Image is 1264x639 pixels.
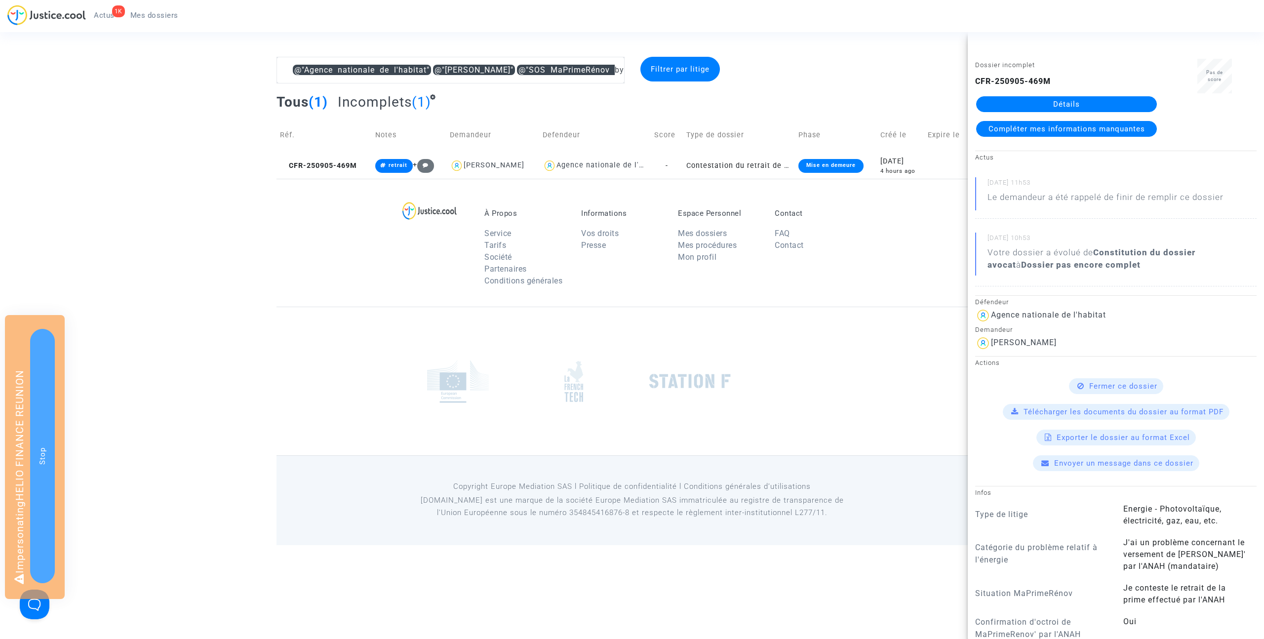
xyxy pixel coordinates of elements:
div: [PERSON_NAME] [464,161,524,169]
span: (1) [412,94,431,110]
div: [PERSON_NAME] [991,338,1057,347]
a: Mes procédures [678,240,737,250]
p: Copyright Europe Mediation SAS l Politique de confidentialité l Conditions générales d’utilisa... [407,480,857,493]
small: Actus [975,154,994,161]
a: 1KActus [86,8,122,23]
a: Conditions générales [484,276,562,285]
span: Filtrer par litige [651,65,710,74]
p: À Propos [484,209,566,218]
span: Actus [94,11,115,20]
img: logo-lg.svg [402,202,457,220]
img: icon-user.svg [975,308,991,323]
a: Contact [775,240,804,250]
span: Fermer ce dossier [1089,382,1157,391]
b: CFR-250905-469M [975,77,1051,86]
div: Agence nationale de l'habitat [556,161,665,169]
td: Notes [372,118,446,153]
td: Contestation du retrait de [PERSON_NAME] par l'ANAH (mandataire) [683,153,795,179]
b: Dossier pas encore complet [1021,260,1141,270]
a: FAQ [775,229,790,238]
p: Espace Personnel [678,209,760,218]
span: Envoyer un message dans ce dossier [1054,459,1193,468]
img: french_tech.png [564,360,583,402]
a: Mes dossiers [678,229,727,238]
span: retrait [389,162,407,168]
a: Vos droits [581,229,619,238]
span: Télécharger les documents du dossier au format PDF [1024,407,1224,416]
a: Presse [581,240,606,250]
div: 1K [112,5,125,17]
td: Réf. [276,118,372,153]
div: Mise en demeure [798,159,864,173]
p: Catégorie du problème relatif à l'énergie [975,541,1108,566]
td: Phase [795,118,877,153]
span: + [413,160,434,169]
td: Type de dossier [683,118,795,153]
small: [DATE] 10h53 [987,234,1257,246]
span: Stop [38,447,47,465]
span: Tous [276,94,309,110]
span: Exporter le dossier au format Excel [1057,433,1190,442]
img: icon-user.svg [543,159,557,173]
td: Defendeur [539,118,651,153]
span: Compléter mes informations manquantes [988,124,1145,133]
div: 4 hours ago [880,167,921,175]
div: [DATE] [880,156,921,167]
p: Le demandeur a été rappelé de finir de remplir ce dossier [987,191,1224,208]
small: Infos [975,489,991,496]
td: Score [651,118,683,153]
a: Mon profil [678,252,716,262]
p: [DOMAIN_NAME] est une marque de la société Europe Mediation SAS immatriculée au registre de tr... [407,494,857,519]
a: Partenaires [484,264,527,274]
img: europe_commision.png [427,360,489,403]
p: Type de litige [975,508,1108,520]
img: icon-user.svg [450,159,464,173]
a: Mes dossiers [122,8,186,23]
p: Contact [775,209,857,218]
small: Défendeur [975,298,1009,306]
a: Détails [976,96,1157,112]
a: Service [484,229,512,238]
span: Mes dossiers [130,11,178,20]
small: [DATE] 11h53 [987,178,1257,191]
img: stationf.png [649,374,731,389]
a: Tarifs [484,240,506,250]
span: J'ai un problème concernant le versement de [PERSON_NAME]' par l'ANAH (mandataire) [1123,538,1246,571]
span: Energie - Photovoltaïque, électricité, gaz, eau, etc. [1123,504,1222,525]
a: Société [484,252,512,262]
td: Expire le [924,118,969,153]
span: Pas de score [1206,70,1223,82]
div: Agence nationale de l'habitat [991,310,1106,319]
span: CFR-250905-469M [280,161,357,170]
p: Informations [581,209,663,218]
img: icon-user.svg [975,335,991,351]
iframe: Help Scout Beacon - Open [20,590,49,619]
td: Créé le [877,118,924,153]
div: Votre dossier a évolué de à [987,246,1257,271]
span: Incomplets [338,94,412,110]
span: - [666,161,668,170]
button: Stop [30,329,55,583]
small: Demandeur [975,326,1013,333]
small: Actions [975,359,1000,366]
div: Impersonating [5,315,65,599]
span: (1) [309,94,328,110]
td: Demandeur [446,118,539,153]
img: jc-logo.svg [7,5,86,25]
small: Dossier incomplet [975,61,1035,69]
